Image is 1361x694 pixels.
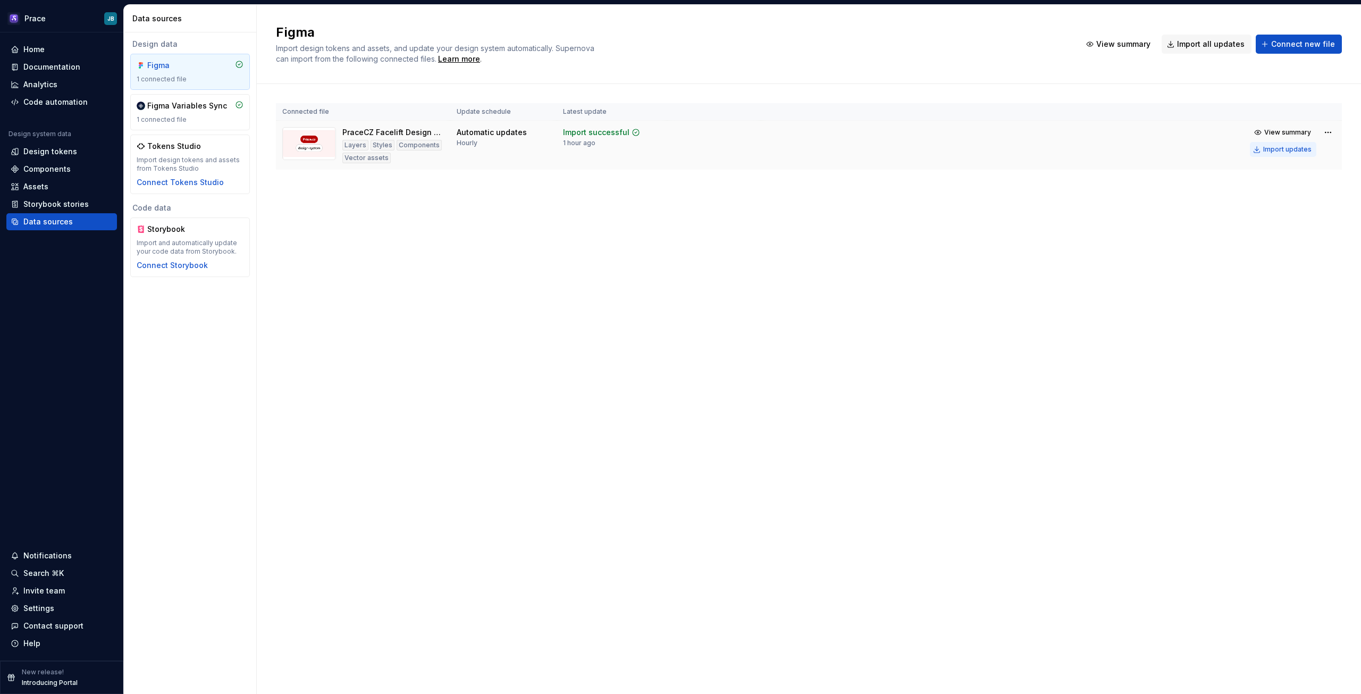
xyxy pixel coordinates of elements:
a: Analytics [6,76,117,93]
button: View summary [1081,35,1157,54]
div: 1 connected file [137,115,243,124]
div: Help [23,638,40,649]
div: Code automation [23,97,88,107]
a: Invite team [6,582,117,599]
button: Import updates [1250,142,1316,157]
span: Import all updates [1177,39,1245,49]
th: Connected file [276,103,450,121]
a: Home [6,41,117,58]
div: Documentation [23,62,80,72]
div: Search ⌘K [23,568,64,579]
div: Import successful [563,127,629,138]
div: 1 connected file [137,75,243,83]
span: View summary [1096,39,1150,49]
div: Components [397,140,442,150]
a: Tokens StudioImport design tokens and assets from Tokens StudioConnect Tokens Studio [130,135,250,194]
div: Styles [371,140,394,150]
div: Figma Variables Sync [147,101,227,111]
div: Hourly [457,139,477,147]
a: Data sources [6,213,117,230]
div: Home [23,44,45,55]
p: Introducing Portal [22,679,78,687]
a: Design tokens [6,143,117,160]
div: Import and automatically update your code data from Storybook. [137,239,243,256]
div: Settings [23,603,54,614]
a: Documentation [6,58,117,76]
img: 63932fde-23f0-455f-9474-7c6a8a4930cd.png [7,12,20,25]
button: Notifications [6,547,117,564]
div: 1 hour ago [563,139,595,147]
a: Components [6,161,117,178]
div: Assets [23,181,48,192]
div: Design data [130,39,250,49]
p: New release! [22,668,64,676]
a: Figma1 connected file [130,54,250,90]
div: Code data [130,203,250,213]
div: Storybook [147,224,198,235]
button: Connect Tokens Studio [137,177,224,188]
span: Import design tokens and assets, and update your design system automatically. Supernova can impor... [276,44,597,63]
button: Connect new file [1256,35,1342,54]
div: Prace [24,13,46,24]
span: Connect new file [1271,39,1335,49]
div: Tokens Studio [147,141,201,152]
div: Figma [147,60,198,71]
div: Design tokens [23,146,77,157]
div: JB [107,14,114,23]
th: Update schedule [450,103,557,121]
button: Contact support [6,617,117,634]
div: Data sources [132,13,252,24]
th: Latest update [557,103,667,121]
h2: Figma [276,24,1068,41]
button: PraceJB [2,7,121,30]
a: Settings [6,600,117,617]
div: Import design tokens and assets from Tokens Studio [137,156,243,173]
a: Learn more [438,54,480,64]
button: View summary [1250,125,1316,140]
div: Import updates [1263,145,1312,154]
a: Storybook stories [6,196,117,213]
span: View summary [1264,128,1311,137]
button: Connect Storybook [137,260,208,271]
div: PraceCZ Facelift Design System [342,127,444,138]
a: StorybookImport and automatically update your code data from Storybook.Connect Storybook [130,218,250,277]
button: Search ⌘K [6,565,117,582]
span: . [436,55,482,63]
div: Data sources [23,216,73,227]
div: Components [23,164,71,174]
div: Analytics [23,79,57,90]
button: Help [6,635,117,652]
a: Figma Variables Sync1 connected file [130,94,250,130]
div: Vector assets [342,153,391,163]
div: Layers [342,140,368,150]
div: Automatic updates [457,127,527,138]
a: Assets [6,178,117,195]
div: Invite team [23,586,65,596]
div: Notifications [23,550,72,561]
a: Code automation [6,94,117,111]
div: Storybook stories [23,199,89,210]
div: Contact support [23,621,83,631]
button: Import all updates [1162,35,1251,54]
div: Design system data [9,130,71,138]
